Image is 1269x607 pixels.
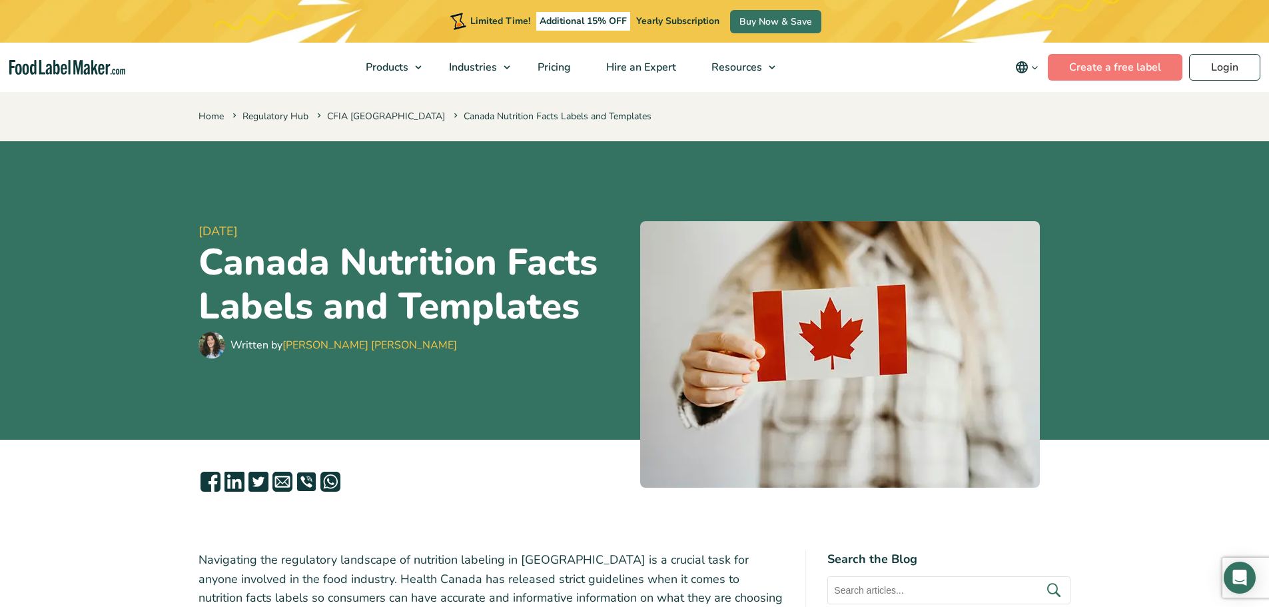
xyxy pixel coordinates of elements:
img: Maria Abi Hanna - Food Label Maker [199,332,225,358]
span: Canada Nutrition Facts Labels and Templates [451,110,651,123]
span: [DATE] [199,223,630,241]
div: Open Intercom Messenger [1224,562,1256,594]
span: Limited Time! [470,15,530,27]
span: Hire an Expert [602,60,677,75]
a: Hire an Expert [589,43,691,92]
a: [PERSON_NAME] [PERSON_NAME] [282,338,457,352]
a: Industries [432,43,517,92]
a: Regulatory Hub [242,110,308,123]
span: Additional 15% OFF [536,12,630,31]
span: Industries [445,60,498,75]
div: Written by [230,337,457,353]
a: Resources [694,43,782,92]
span: Products [362,60,410,75]
a: Buy Now & Save [730,10,821,33]
input: Search articles... [827,576,1070,604]
span: Pricing [534,60,572,75]
a: Pricing [520,43,586,92]
a: Products [348,43,428,92]
a: CFIA [GEOGRAPHIC_DATA] [327,110,445,123]
h1: Canada Nutrition Facts Labels and Templates [199,241,630,328]
h4: Search the Blog [827,550,1070,568]
a: Create a free label [1048,54,1182,81]
a: Home [199,110,224,123]
a: Login [1189,54,1260,81]
span: Resources [707,60,763,75]
span: Yearly Subscription [636,15,719,27]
